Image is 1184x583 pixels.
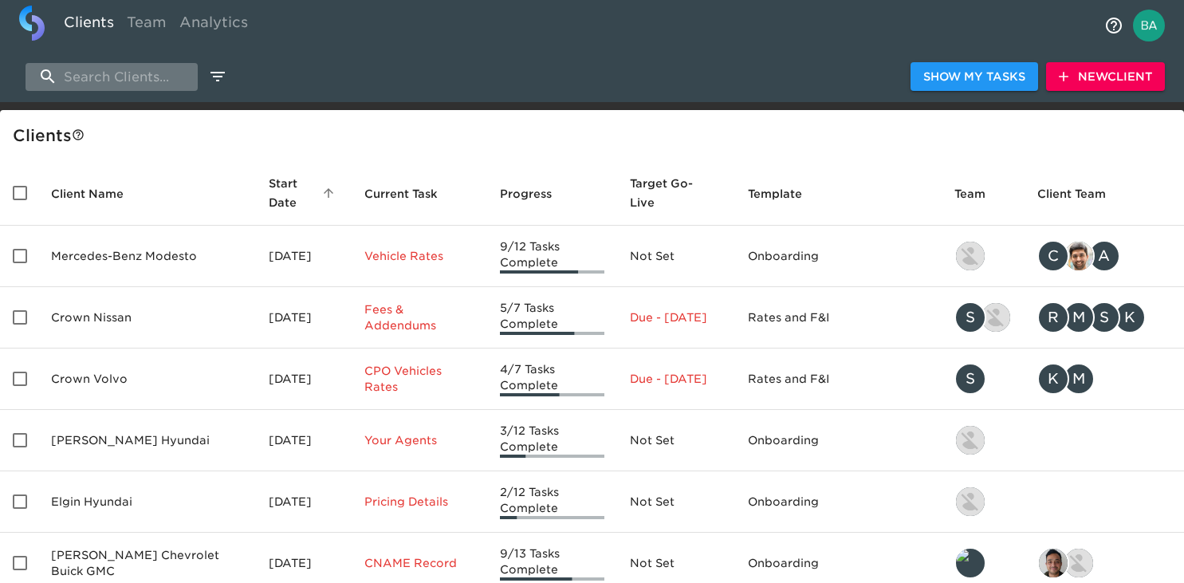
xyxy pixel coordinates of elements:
span: Client Team [1037,184,1127,203]
div: kwilson@crowncars.com, mcooley@crowncars.com [1037,363,1171,395]
div: clayton.mandel@roadster.com, sandeep@simplemnt.com, angelique.nurse@roadster.com [1037,240,1171,272]
div: leland@roadster.com [954,547,1012,579]
td: [DATE] [256,287,352,349]
td: Not Set [617,471,734,533]
button: Show My Tasks [911,62,1038,92]
td: Not Set [617,226,734,287]
td: [DATE] [256,471,352,533]
span: Team [954,184,1006,203]
p: CPO Vehicles Rates [364,363,474,395]
td: 9/12 Tasks Complete [487,226,618,287]
div: kevin.lo@roadster.com [954,240,1012,272]
div: S [1088,301,1120,333]
span: Template [748,184,823,203]
span: This is the next Task in this Hub that should be completed [364,184,438,203]
button: edit [204,63,231,90]
p: Due - [DATE] [630,371,722,387]
img: leland@roadster.com [956,549,985,577]
td: Crown Volvo [38,349,256,410]
p: Fees & Addendums [364,301,474,333]
td: 3/12 Tasks Complete [487,410,618,471]
a: Team [120,6,173,45]
img: kevin.lo@roadster.com [956,242,985,270]
span: Target Go-Live [630,174,722,212]
div: savannah@roadster.com, austin@roadster.com [954,301,1012,333]
span: Client Name [51,184,144,203]
div: Client s [13,123,1178,148]
span: Progress [500,184,572,203]
p: Pricing Details [364,494,474,510]
div: kevin.lo@roadster.com [954,424,1012,456]
p: CNAME Record [364,555,474,571]
div: rrobins@crowncars.com, mcooley@crowncars.com, sparent@crowncars.com, kwilson@crowncars.com [1037,301,1171,333]
div: K [1037,363,1069,395]
td: Onboarding [735,226,942,287]
td: Mercedes-Benz Modesto [38,226,256,287]
td: Onboarding [735,471,942,533]
img: kevin.lo@roadster.com [956,426,985,455]
span: Show My Tasks [923,67,1025,87]
p: Vehicle Rates [364,248,474,264]
span: Calculated based on the start date and the duration of all Tasks contained in this Hub. [630,174,701,212]
p: Due - [DATE] [630,309,722,325]
p: Your Agents [364,432,474,448]
img: sandeep@simplemnt.com [1064,242,1093,270]
svg: This is a list of all of your clients and clients shared with you [72,128,85,141]
div: savannah@roadster.com [954,363,1012,395]
td: Rates and F&I [735,287,942,349]
button: NewClient [1046,62,1165,92]
img: nikko.foster@roadster.com [1064,549,1093,577]
img: kevin.lo@roadster.com [956,487,985,516]
img: sai@simplemnt.com [1039,549,1068,577]
td: Rates and F&I [735,349,942,410]
td: 2/12 Tasks Complete [487,471,618,533]
div: A [1088,240,1120,272]
td: 5/7 Tasks Complete [487,287,618,349]
a: Clients [57,6,120,45]
span: New Client [1059,67,1152,87]
a: Analytics [173,6,254,45]
td: Elgin Hyundai [38,471,256,533]
img: logo [19,6,45,41]
div: sai@simplemnt.com, nikko.foster@roadster.com [1037,547,1171,579]
div: M [1063,301,1095,333]
div: C [1037,240,1069,272]
div: K [1114,301,1146,333]
span: Current Task [364,184,458,203]
div: S [954,301,986,333]
td: Crown Nissan [38,287,256,349]
td: 4/7 Tasks Complete [487,349,618,410]
img: austin@roadster.com [981,303,1010,332]
td: [DATE] [256,226,352,287]
td: Not Set [617,410,734,471]
div: M [1063,363,1095,395]
div: S [954,363,986,395]
button: notifications [1095,6,1133,45]
div: R [1037,301,1069,333]
div: kevin.lo@roadster.com [954,486,1012,518]
td: [PERSON_NAME] Hyundai [38,410,256,471]
img: Profile [1133,10,1165,41]
input: search [26,63,198,91]
span: Start Date [269,174,339,212]
td: [DATE] [256,349,352,410]
td: [DATE] [256,410,352,471]
td: Onboarding [735,410,942,471]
